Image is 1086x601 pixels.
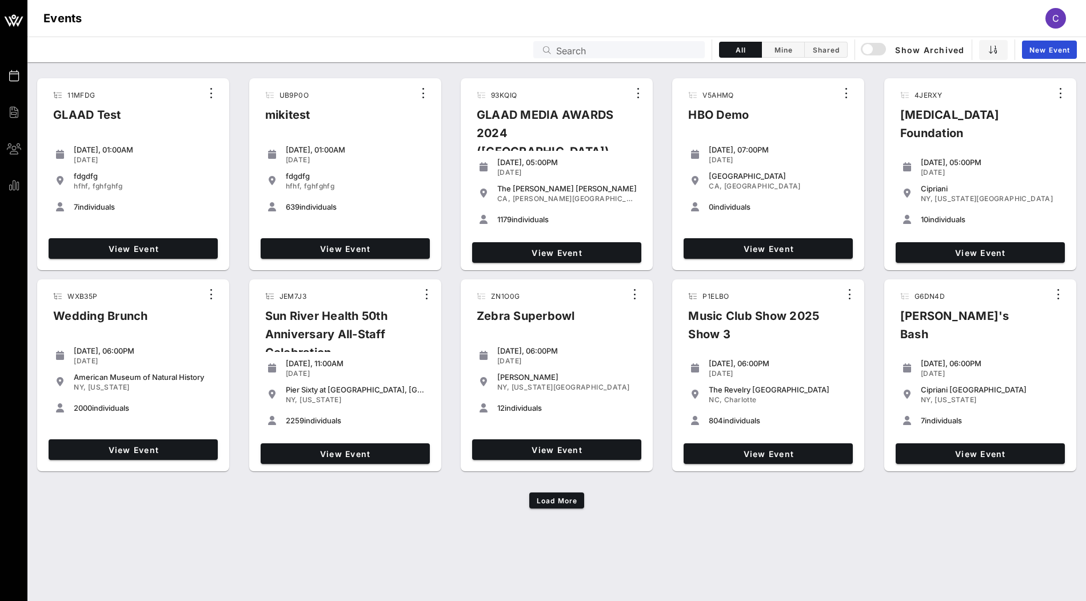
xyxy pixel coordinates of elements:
[261,443,430,464] a: View Event
[862,39,965,60] button: Show Archived
[280,292,306,300] span: JEM7J3
[49,238,218,259] a: View Event
[679,106,758,133] div: HBO Demo
[512,383,630,391] span: [US_STATE][GEOGRAPHIC_DATA]
[304,182,334,190] span: fghfghfg
[709,385,848,394] div: The Revelry [GEOGRAPHIC_DATA]
[709,359,848,368] div: [DATE], 06:00PM
[726,46,754,54] span: All
[702,292,729,300] span: P1ELBO
[805,42,848,58] button: Shared
[896,242,1065,263] a: View Event
[472,439,641,460] a: View Event
[280,91,309,99] span: UB9P0O
[891,307,1049,352] div: [PERSON_NAME]'s Bash
[709,202,713,211] span: 0
[921,359,1060,368] div: [DATE], 06:00PM
[497,403,637,412] div: individuals
[900,248,1060,258] span: View Event
[286,395,298,404] span: NY,
[74,145,213,154] div: [DATE], 01:00AM
[688,449,848,459] span: View Event
[491,292,520,300] span: ZN1O0G
[286,385,425,394] div: Pier Sixty at [GEOGRAPHIC_DATA], [GEOGRAPHIC_DATA] in [GEOGRAPHIC_DATA]
[286,171,425,181] div: fdgdfg
[812,46,840,54] span: Shared
[286,182,302,190] span: hfhf,
[74,202,213,211] div: individuals
[74,383,86,391] span: NY,
[74,182,90,190] span: hfhf,
[286,202,300,211] span: 639
[93,182,123,190] span: fghfghfg
[256,106,320,133] div: mikitest
[477,248,637,258] span: View Event
[679,307,840,352] div: Music Club Show 2025 Show 3
[921,168,1060,177] div: [DATE]
[709,202,848,211] div: individuals
[286,155,425,165] div: [DATE]
[74,356,213,366] div: [DATE]
[921,215,1060,224] div: individuals
[74,155,213,165] div: [DATE]
[1052,13,1059,24] span: C
[709,395,722,404] span: NC,
[497,346,637,355] div: [DATE], 06:00PM
[53,445,213,455] span: View Event
[702,91,733,99] span: V5AHMQ
[891,106,1051,151] div: [MEDICAL_DATA] Foundation
[497,372,637,382] div: [PERSON_NAME]
[935,194,1053,203] span: [US_STATE][GEOGRAPHIC_DATA]
[74,346,213,355] div: [DATE], 06:00PM
[769,46,797,54] span: Mine
[286,416,304,425] span: 2259
[497,194,510,203] span: CA,
[921,416,1060,425] div: individuals
[43,9,82,27] h1: Events
[921,369,1060,378] div: [DATE]
[286,369,425,378] div: [DATE]
[497,184,637,193] div: The [PERSON_NAME] [PERSON_NAME]
[44,106,130,133] div: GLAAD Test
[497,383,509,391] span: NY,
[265,449,425,459] span: View Event
[921,158,1060,167] div: [DATE], 05:00PM
[44,307,157,334] div: Wedding Brunch
[915,292,945,300] span: G6DN4D
[921,395,933,404] span: NY,
[74,372,213,382] div: American Museum of Natural History
[497,215,512,224] span: 1179
[67,91,95,99] span: 11MFDG
[74,403,92,412] span: 2000
[921,184,1060,193] div: Cipriani
[497,158,637,167] div: [DATE], 05:00PM
[684,443,853,464] a: View Event
[709,182,722,190] span: CA,
[921,194,933,203] span: NY,
[688,244,848,254] span: View Event
[709,171,848,181] div: [GEOGRAPHIC_DATA]
[286,359,425,368] div: [DATE], 11:00AM
[921,416,925,425] span: 7
[724,182,801,190] span: [GEOGRAPHIC_DATA]
[719,42,762,58] button: All
[300,395,341,404] span: [US_STATE]
[74,202,78,211] span: 7
[472,242,641,263] a: View Event
[900,449,1060,459] span: View Event
[286,145,425,154] div: [DATE], 01:00AM
[286,202,425,211] div: individuals
[513,194,649,203] span: [PERSON_NAME][GEOGRAPHIC_DATA]
[915,91,942,99] span: 4JERXY
[497,356,637,366] div: [DATE]
[256,307,417,371] div: Sun River Health 50th Anniversary All-Staff Celebration
[709,416,848,425] div: individuals
[935,395,976,404] span: [US_STATE]
[74,403,213,412] div: individuals
[265,244,425,254] span: View Event
[1045,8,1066,29] div: C
[896,443,1065,464] a: View Event
[762,42,805,58] button: Mine
[88,383,130,391] span: [US_STATE]
[529,492,585,508] button: Load More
